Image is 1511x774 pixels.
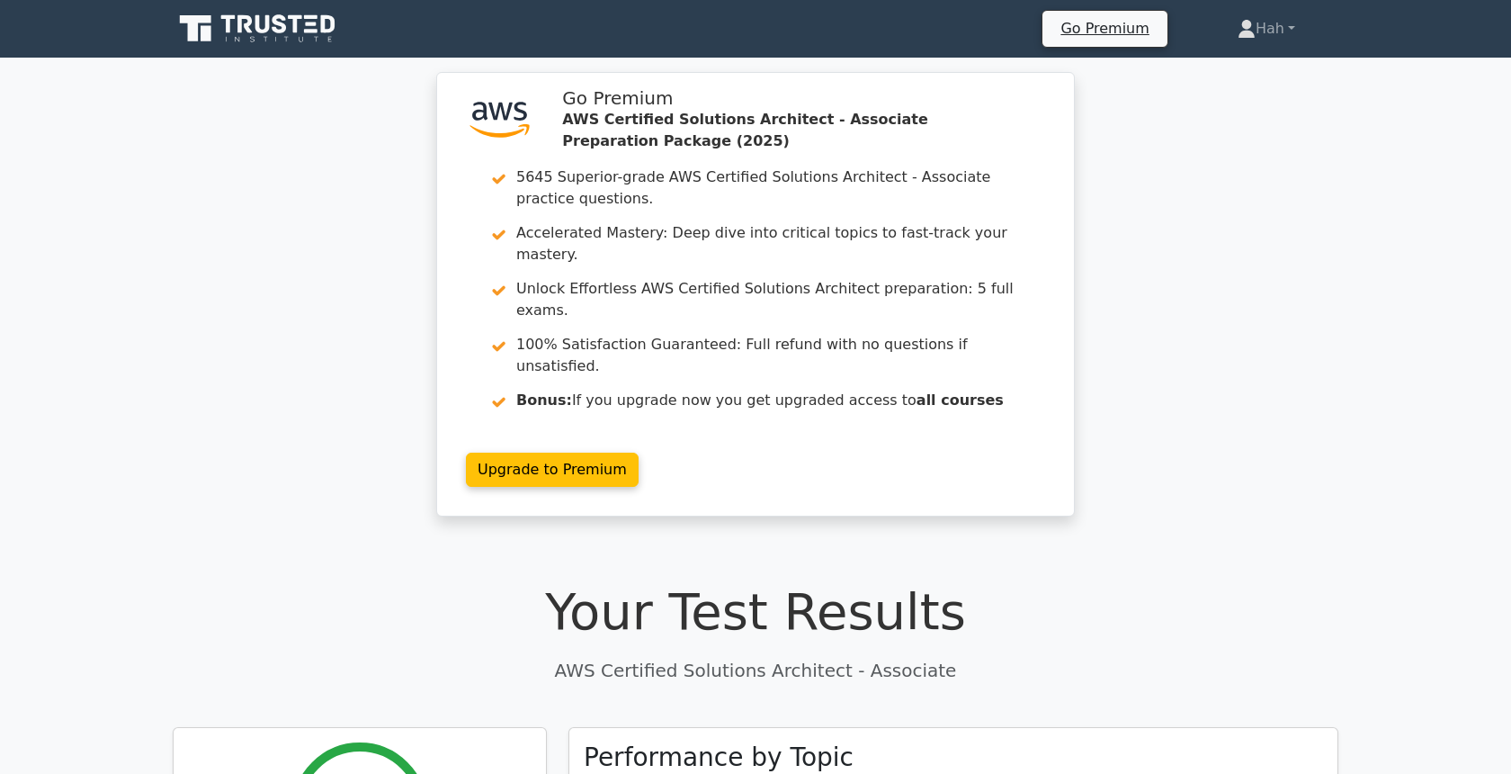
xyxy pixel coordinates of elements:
a: Hah [1194,11,1338,47]
h1: Your Test Results [173,581,1338,642]
a: Go Premium [1050,16,1159,40]
h3: Performance by Topic [584,742,854,773]
p: AWS Certified Solutions Architect - Associate [173,657,1338,684]
a: Upgrade to Premium [466,453,639,487]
